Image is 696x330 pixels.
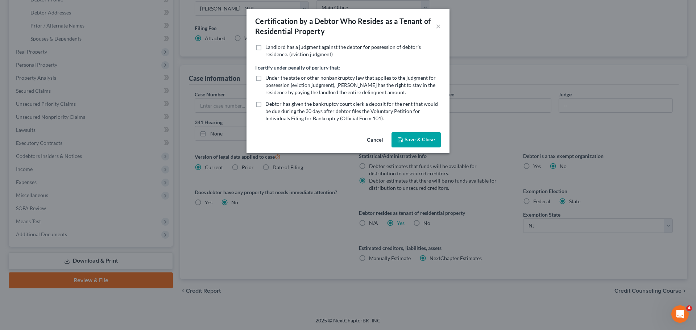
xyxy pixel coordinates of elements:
button: Save & Close [391,132,441,147]
span: Landlord has a judgment against the debtor for possession of debtor’s residence. (eviction judgment) [265,44,421,57]
span: Debtor has given the bankruptcy court clerk a deposit for the rent that would be due during the 3... [265,101,438,121]
iframe: Intercom live chat [671,305,689,323]
label: I certify under penalty of perjury that: [255,64,340,71]
div: Certification by a Debtor Who Resides as a Tenant of Residential Property [255,16,436,36]
span: 4 [686,305,692,311]
button: Cancel [361,133,389,147]
span: Under the state or other nonbankruptcy law that applies to the judgment for possession (eviction ... [265,75,436,95]
button: × [436,22,441,30]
